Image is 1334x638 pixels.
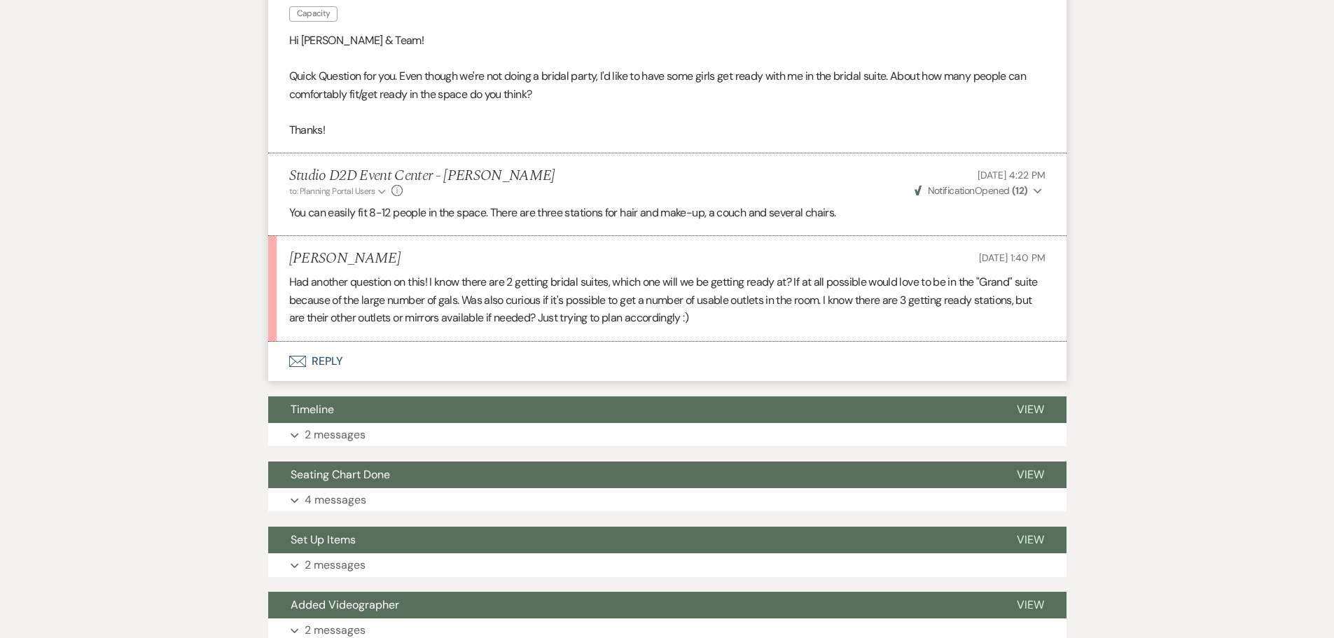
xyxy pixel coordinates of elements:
button: Set Up Items [268,527,994,553]
button: View [994,462,1066,488]
h5: [PERSON_NAME] [289,250,401,268]
button: Seating Chart Done [268,462,994,488]
strong: ( 12 ) [1012,184,1028,197]
span: View [1017,532,1044,547]
p: Had another question on this! I know there are 2 getting bridal suites, which one will we be gett... [289,273,1045,327]
button: to: Planning Portal Users [289,185,389,197]
span: Added Videographer [291,597,399,612]
span: Capacity [289,6,338,21]
p: You can easily fit 8-12 people in the space. There are three stations for hair and make-up, a cou... [289,204,1045,222]
span: View [1017,467,1044,482]
p: 4 messages [305,491,366,509]
span: View [1017,597,1044,612]
span: to: Planning Portal Users [289,186,375,197]
p: Hi [PERSON_NAME] & Team! [289,32,1045,50]
span: Notification [928,184,975,197]
span: Timeline [291,402,334,417]
button: Reply [268,342,1066,381]
button: View [994,592,1066,618]
button: 4 messages [268,488,1066,512]
button: NotificationOpened (12) [912,183,1045,198]
p: 2 messages [305,426,366,444]
button: 2 messages [268,553,1066,577]
span: Set Up Items [291,532,356,547]
button: 2 messages [268,423,1066,447]
h5: Studio D2D Event Center - [PERSON_NAME] [289,167,555,185]
p: 2 messages [305,556,366,574]
button: View [994,396,1066,423]
button: View [994,527,1066,553]
span: Opened [915,184,1028,197]
button: Timeline [268,396,994,423]
p: Quick Question for you. Even though we're not doing a bridal party, I'd like to have some girls g... [289,67,1045,103]
p: Thanks! [289,121,1045,139]
span: [DATE] 4:22 PM [978,169,1045,181]
button: Added Videographer [268,592,994,618]
span: [DATE] 1:40 PM [979,251,1045,264]
span: View [1017,402,1044,417]
span: Seating Chart Done [291,467,390,482]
